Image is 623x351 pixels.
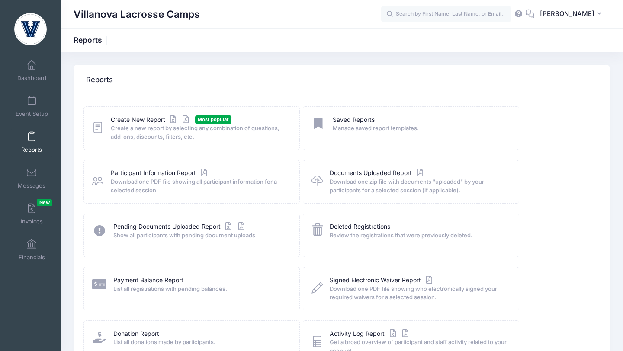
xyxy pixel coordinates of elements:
h1: Reports [74,35,109,45]
span: Messages [18,182,45,189]
span: Review the registrations that were previously deleted. [330,231,507,240]
h4: Reports [86,68,113,93]
span: Dashboard [17,74,46,82]
span: Show all participants with pending document uploads [113,231,288,240]
img: Villanova Lacrosse Camps [14,13,47,45]
span: List all registrations with pending balances. [113,285,288,294]
a: Financials [11,235,52,265]
a: Participant Information Report [111,169,209,178]
input: Search by First Name, Last Name, or Email... [381,6,511,23]
a: Deleted Registrations [330,222,390,231]
span: Download one PDF file showing all participant information for a selected session. [111,178,289,195]
a: Activity Log Report [330,329,411,338]
a: Donation Report [113,329,159,338]
a: Signed Electronic Waiver Report [330,276,434,285]
span: New [37,199,52,206]
a: Documents Uploaded Report [330,169,425,178]
span: Most popular [195,115,231,124]
span: Download one zip file with documents "uploaded" by your participants for a selected session (if a... [330,178,507,195]
span: Reports [21,146,42,153]
span: Download one PDF file showing who electronically signed your required waivers for a selected sess... [330,285,507,302]
a: Event Setup [11,91,52,121]
span: Event Setup [16,110,48,118]
span: Invoices [21,218,43,225]
h1: Villanova Lacrosse Camps [74,4,200,24]
a: InvoicesNew [11,199,52,229]
a: Pending Documents Uploaded Report [113,222,247,231]
a: Messages [11,163,52,193]
span: [PERSON_NAME] [540,9,594,19]
span: Financials [19,254,45,261]
a: Dashboard [11,55,52,86]
span: Create a new report by selecting any combination of questions, add-ons, discounts, filters, etc. [111,124,289,141]
a: Reports [11,127,52,157]
a: Saved Reports [333,115,375,124]
button: [PERSON_NAME] [534,4,610,24]
span: List all donations made by participants. [113,338,288,347]
a: Payment Balance Report [113,276,183,285]
a: Create New Report [111,115,191,124]
span: Manage saved report templates. [333,124,507,133]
